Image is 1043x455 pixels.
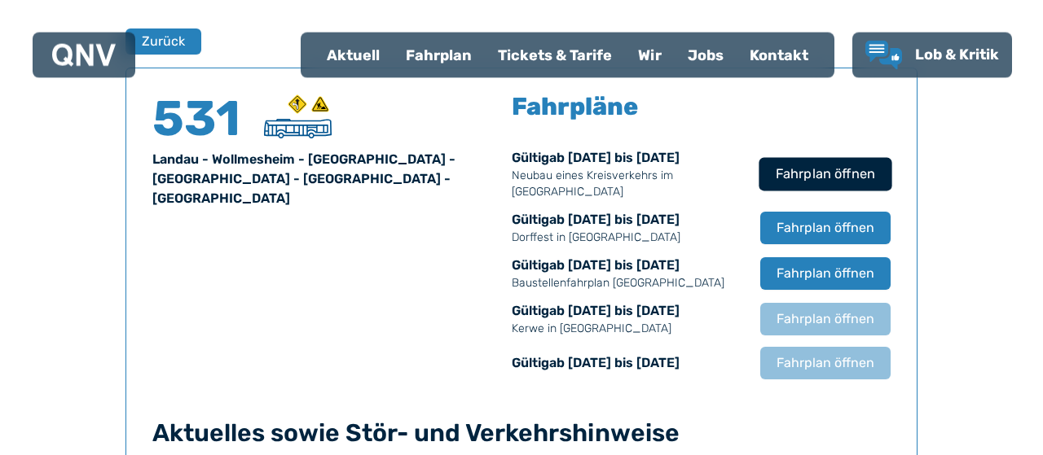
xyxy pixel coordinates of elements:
button: Zurück [125,28,201,55]
div: Gültig ab [DATE] bis [DATE] [512,210,744,246]
a: Kontakt [737,34,821,77]
a: Zurück [125,28,191,55]
h5: Fahrpläne [512,94,638,119]
span: Fahrplan öffnen [777,264,874,283]
span: Fahrplan öffnen [777,218,874,238]
p: Neubau eines Kreisverkehrs im [GEOGRAPHIC_DATA] [512,168,744,200]
div: Gültig ab [DATE] bis [DATE] [512,301,744,337]
a: Tickets & Tarife [485,34,625,77]
span: Fahrplan öffnen [777,353,874,373]
div: Landau - Wollmesheim - [GEOGRAPHIC_DATA] - [GEOGRAPHIC_DATA] - [GEOGRAPHIC_DATA] - [GEOGRAPHIC_DATA] [152,150,502,208]
a: Aktuell [314,34,393,77]
img: QNV Logo [52,44,116,67]
img: Überlandbus [264,119,332,138]
button: Fahrplan öffnen [760,347,891,379]
p: Baustellenfahrplan [GEOGRAPHIC_DATA] [512,275,744,291]
span: Fahrplan öffnen [777,309,874,329]
span: Fahrplan öffnen [776,164,875,184]
span: Lob & Kritik [915,46,999,63]
a: QNV Logo [52,39,116,72]
div: Gültig ab [DATE] bis [DATE] [512,256,744,291]
a: Wir [625,34,675,77]
div: Gültig ab [DATE] bis [DATE] [512,148,744,200]
a: Jobs [675,34,737,77]
button: Fahrplan öffnen [759,157,891,190]
button: Fahrplan öffnen [760,212,891,244]
a: Lob & Kritik [865,41,999,70]
button: Fahrplan öffnen [760,303,891,335]
a: Fahrplan [393,34,485,77]
p: Kerwe in [GEOGRAPHIC_DATA] [512,321,744,337]
div: Gültig ab [DATE] bis [DATE] [512,353,744,373]
p: Dorffest in [GEOGRAPHIC_DATA] [512,230,744,246]
h4: 531 [152,94,250,143]
button: Fahrplan öffnen [760,257,891,290]
h4: Aktuelles sowie Stör- und Verkehrshinweise [152,418,891,448]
